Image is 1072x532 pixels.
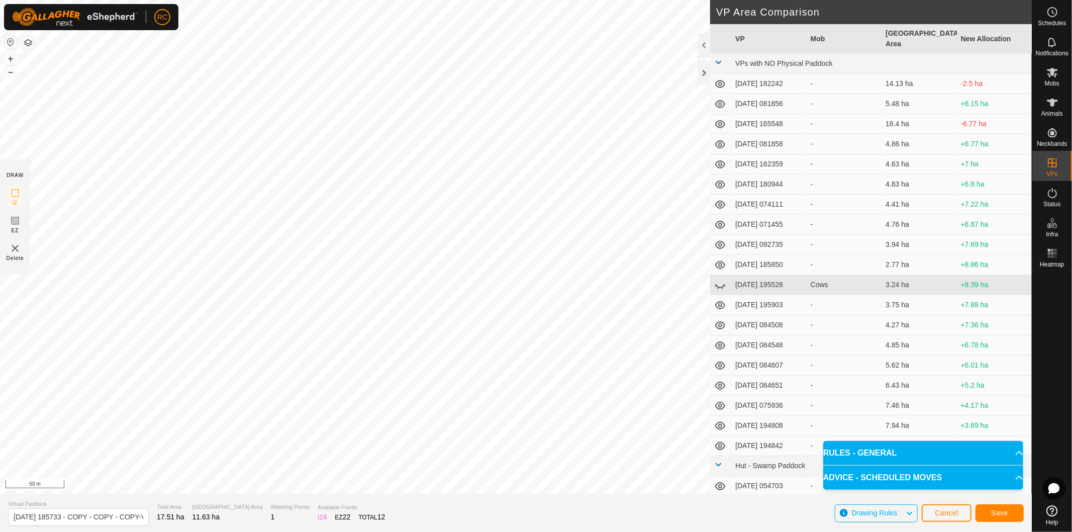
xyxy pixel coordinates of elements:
[882,74,956,94] td: 14.13 ha
[12,227,19,234] span: EZ
[731,315,806,335] td: [DATE] 084508
[882,114,956,134] td: 18.4 ha
[811,420,878,431] div: -
[318,503,385,512] span: Available Points
[957,356,1032,376] td: +6.01 ha
[882,255,956,275] td: 2.77 ha
[731,24,806,54] th: VP
[823,441,1023,465] p-accordion-header: RULES - GENERAL
[731,114,806,134] td: [DATE] 165548
[811,481,878,491] div: -
[957,195,1032,215] td: +7.22 ha
[8,500,149,508] span: Virtual Paddock
[731,195,806,215] td: [DATE] 074111
[882,235,956,255] td: 3.94 ha
[811,259,878,270] div: -
[957,74,1032,94] td: -2.5 ha
[1041,111,1063,117] span: Animals
[811,78,878,89] div: -
[192,513,220,521] span: 11.63 ha
[957,94,1032,114] td: +6.15 ha
[731,396,806,416] td: [DATE] 075936
[811,320,878,330] div: -
[882,215,956,235] td: 4.76 ha
[157,12,167,23] span: RC
[731,134,806,154] td: [DATE] 081858
[957,215,1032,235] td: +6.87 ha
[1036,50,1068,56] span: Notifications
[1040,261,1064,268] span: Heatmap
[731,275,806,295] td: [DATE] 195528
[731,215,806,235] td: [DATE] 071455
[358,512,385,522] div: TOTAL
[882,356,956,376] td: 5.62 ha
[957,235,1032,255] td: +7.69 ha
[882,416,956,436] td: 7.94 ha
[811,199,878,210] div: -
[811,99,878,109] div: -
[377,513,385,521] span: 12
[731,356,806,376] td: [DATE] 084607
[957,376,1032,396] td: +5.2 ha
[882,134,956,154] td: 4.86 ha
[731,295,806,315] td: [DATE] 195903
[731,436,806,456] td: [DATE] 194842
[811,340,878,350] div: -
[731,154,806,174] td: [DATE] 162359
[811,380,878,391] div: -
[271,513,275,521] span: 1
[882,315,956,335] td: 4.27 ha
[935,509,958,517] span: Cancel
[851,509,897,517] span: Drawing Rules
[882,174,956,195] td: 4.83 ha
[716,6,1032,18] h2: VP Area Comparison
[957,134,1032,154] td: +6.77 ha
[7,171,24,179] div: DRAW
[5,53,17,65] button: +
[882,436,956,456] td: 8.46 ha
[976,504,1024,522] button: Save
[811,280,878,290] div: Cows
[1046,519,1058,525] span: Help
[811,159,878,169] div: -
[811,360,878,371] div: -
[9,242,21,254] img: VP
[1032,501,1072,529] a: Help
[323,513,327,521] span: 4
[12,8,138,26] img: Gallagher Logo
[811,139,878,149] div: -
[811,440,878,451] div: -
[5,36,17,48] button: Reset Map
[882,94,956,114] td: 5.48 ha
[957,436,1032,456] td: +3.17 ha
[957,315,1032,335] td: +7.36 ha
[811,300,878,310] div: -
[957,24,1032,54] th: New Allocation
[731,74,806,94] td: [DATE] 182242
[1038,20,1066,26] span: Schedules
[807,24,882,54] th: Mob
[5,66,17,78] button: –
[811,219,878,230] div: -
[1045,80,1059,86] span: Mobs
[823,447,897,459] span: RULES - GENERAL
[811,400,878,411] div: -
[957,416,1032,436] td: +3.69 ha
[922,504,971,522] button: Cancel
[157,503,184,511] span: Total Area
[731,255,806,275] td: [DATE] 185850
[811,239,878,250] div: -
[731,476,806,496] td: [DATE] 054703
[1046,171,1057,177] span: VPs
[811,119,878,129] div: -
[22,37,34,49] button: Map Layers
[13,199,18,207] span: IZ
[271,503,310,511] span: Watering Points
[823,472,942,484] span: ADVICE - SCHEDULED MOVES
[1046,231,1058,237] span: Infra
[1037,141,1067,147] span: Neckbands
[957,335,1032,356] td: +6.78 ha
[957,275,1032,295] td: +8.39 ha
[731,335,806,356] td: [DATE] 084548
[735,59,833,67] span: VPs with NO Physical Paddock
